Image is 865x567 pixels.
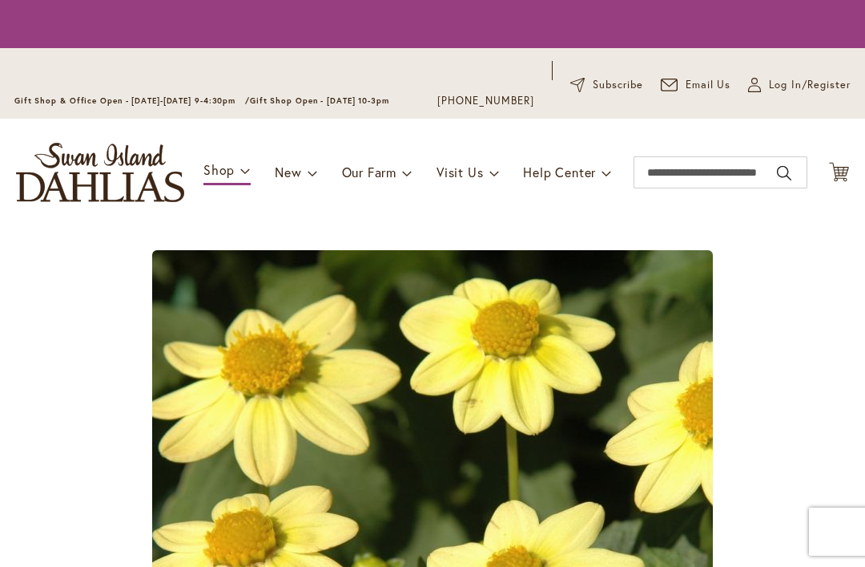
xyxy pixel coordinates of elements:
[523,164,596,180] span: Help Center
[16,143,184,202] a: store logo
[437,164,483,180] span: Visit Us
[748,77,851,93] a: Log In/Register
[14,95,250,106] span: Gift Shop & Office Open - [DATE]-[DATE] 9-4:30pm /
[437,93,534,109] a: [PHONE_NUMBER]
[12,510,57,555] iframe: Launch Accessibility Center
[342,164,396,180] span: Our Farm
[777,160,791,186] button: Search
[250,95,389,106] span: Gift Shop Open - [DATE] 10-3pm
[769,77,851,93] span: Log In/Register
[661,77,731,93] a: Email Us
[275,164,301,180] span: New
[686,77,731,93] span: Email Us
[203,161,235,178] span: Shop
[593,77,643,93] span: Subscribe
[570,77,643,93] a: Subscribe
